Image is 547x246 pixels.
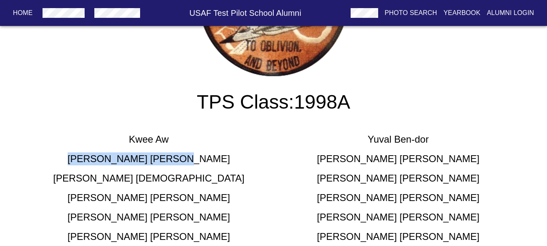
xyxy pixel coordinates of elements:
h5: [PERSON_NAME] [PERSON_NAME] [68,230,230,243]
h5: Yuval Ben-dor [368,133,429,146]
h5: [PERSON_NAME] [PERSON_NAME] [68,191,230,204]
p: Alumni Login [487,8,534,18]
h5: Kwee Aw [129,133,168,146]
h5: [PERSON_NAME] [PERSON_NAME] [68,152,230,165]
h5: [PERSON_NAME] [PERSON_NAME] [317,191,479,204]
h5: [PERSON_NAME] [PERSON_NAME] [317,152,479,165]
button: Photo Search [381,6,441,20]
button: Alumni Login [484,6,538,20]
h5: [PERSON_NAME] [PERSON_NAME] [68,211,230,224]
h6: USAF Test Pilot School Alumni [143,6,347,19]
button: Home [10,6,36,20]
p: Photo Search [385,8,437,18]
button: Yearbook [440,6,483,20]
h5: [PERSON_NAME] [PERSON_NAME] [317,230,479,243]
h5: [PERSON_NAME] [PERSON_NAME] [317,211,479,224]
h5: [PERSON_NAME] [PERSON_NAME] [317,172,479,185]
p: Home [13,8,33,18]
h3: TPS Class: 1998A [24,91,523,113]
p: Yearbook [443,8,480,18]
h5: [PERSON_NAME] [DEMOGRAPHIC_DATA] [53,172,245,185]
